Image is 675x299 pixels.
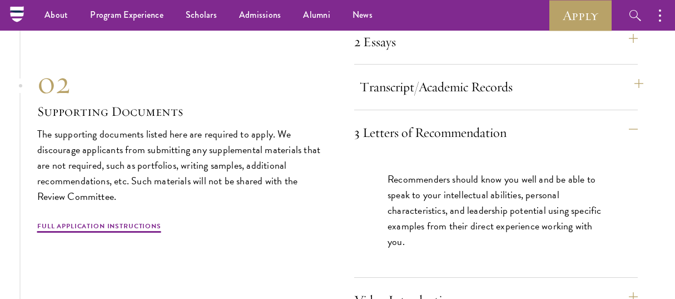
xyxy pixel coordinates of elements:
[354,28,638,55] button: 2 Essays
[354,119,638,146] button: 3 Letters of Recommendation
[37,126,321,204] p: The supporting documents listed here are required to apply. We discourage applicants from submitt...
[37,221,161,234] a: Full Application Instructions
[37,102,321,121] h3: Supporting Documents
[37,63,321,102] div: 02
[388,171,604,249] p: Recommenders should know you well and be able to speak to your intellectual abilities, personal c...
[360,73,643,100] button: Transcript/Academic Records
